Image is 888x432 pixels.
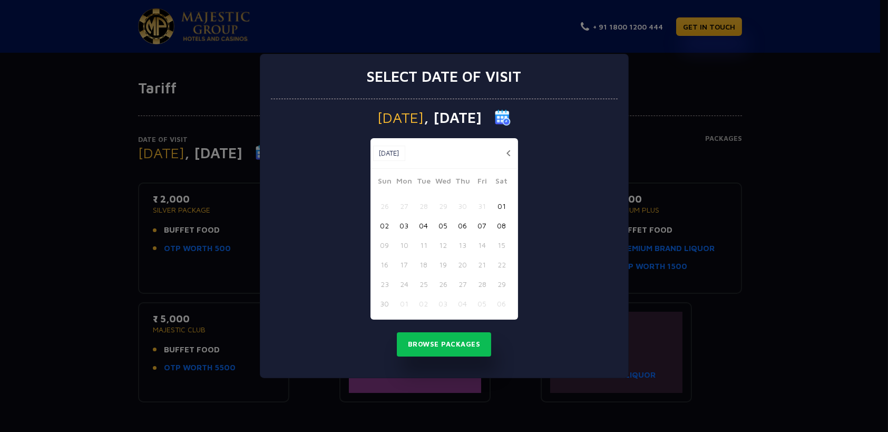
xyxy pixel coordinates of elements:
span: Sat [492,175,512,190]
button: 05 [473,294,492,313]
button: 26 [434,274,453,294]
button: 30 [453,196,473,216]
button: 04 [414,216,434,235]
button: 06 [453,216,473,235]
button: 10 [395,235,414,255]
span: , [DATE] [424,110,482,125]
button: 03 [395,216,414,235]
button: Browse Packages [397,332,492,357]
span: Mon [395,175,414,190]
button: 12 [434,235,453,255]
span: Tue [414,175,434,190]
button: 29 [492,274,512,294]
img: calender icon [495,110,511,126]
button: 06 [492,294,512,313]
button: 28 [414,196,434,216]
button: 26 [375,196,395,216]
button: 28 [473,274,492,294]
button: 08 [492,216,512,235]
button: 27 [453,274,473,294]
button: 01 [395,294,414,313]
button: 07 [473,216,492,235]
button: 29 [434,196,453,216]
button: 30 [375,294,395,313]
button: 24 [395,274,414,294]
button: 14 [473,235,492,255]
button: 31 [473,196,492,216]
span: Sun [375,175,395,190]
button: 04 [453,294,473,313]
button: 22 [492,255,512,274]
button: 02 [375,216,395,235]
span: [DATE] [378,110,424,125]
button: 18 [414,255,434,274]
button: 03 [434,294,453,313]
button: 27 [395,196,414,216]
button: 15 [492,235,512,255]
button: 13 [453,235,473,255]
button: 09 [375,235,395,255]
span: Thu [453,175,473,190]
span: Wed [434,175,453,190]
button: 11 [414,235,434,255]
button: 21 [473,255,492,274]
button: 23 [375,274,395,294]
button: 20 [453,255,473,274]
span: Fri [473,175,492,190]
button: 17 [395,255,414,274]
button: 16 [375,255,395,274]
button: 25 [414,274,434,294]
button: 01 [492,196,512,216]
h3: Select date of visit [367,68,522,85]
button: 05 [434,216,453,235]
button: 19 [434,255,453,274]
button: 02 [414,294,434,313]
button: [DATE] [373,146,405,161]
